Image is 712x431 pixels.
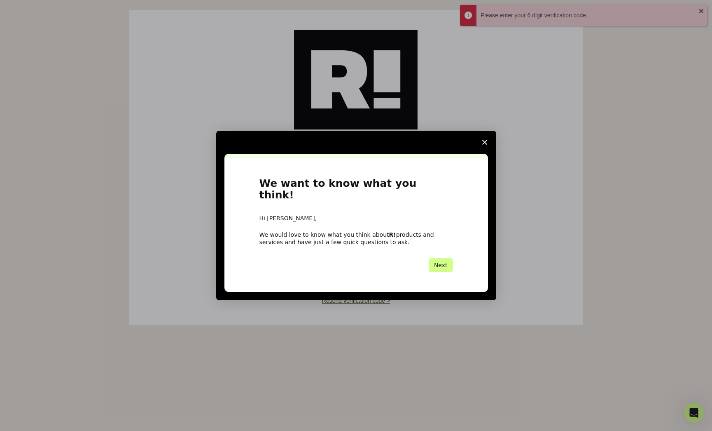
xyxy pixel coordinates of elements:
[429,258,453,272] button: Next
[259,178,453,206] h1: We want to know what you think!
[259,214,453,223] div: Hi [PERSON_NAME],
[473,131,496,154] span: Close survey
[389,231,396,238] b: R!
[259,231,453,246] div: We would love to know what you think about products and services and have just a few quick questi...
